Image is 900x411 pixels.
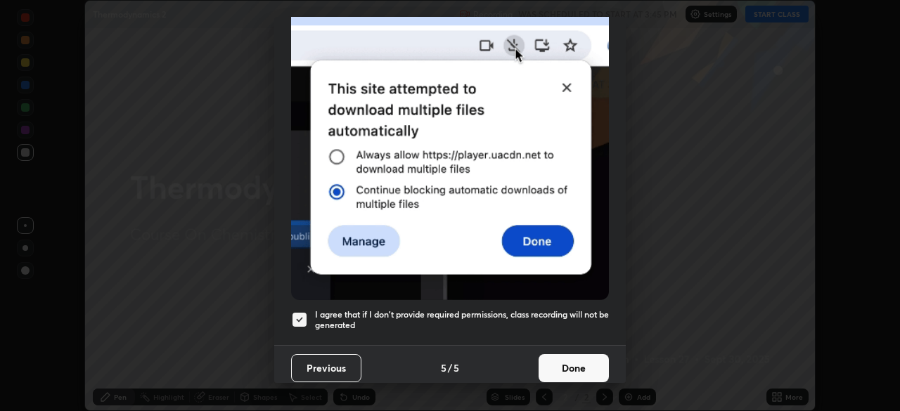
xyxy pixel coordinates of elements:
h4: 5 [441,360,446,375]
h5: I agree that if I don't provide required permissions, class recording will not be generated [315,309,609,331]
button: Previous [291,354,361,382]
button: Done [539,354,609,382]
h4: 5 [454,360,459,375]
h4: / [448,360,452,375]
